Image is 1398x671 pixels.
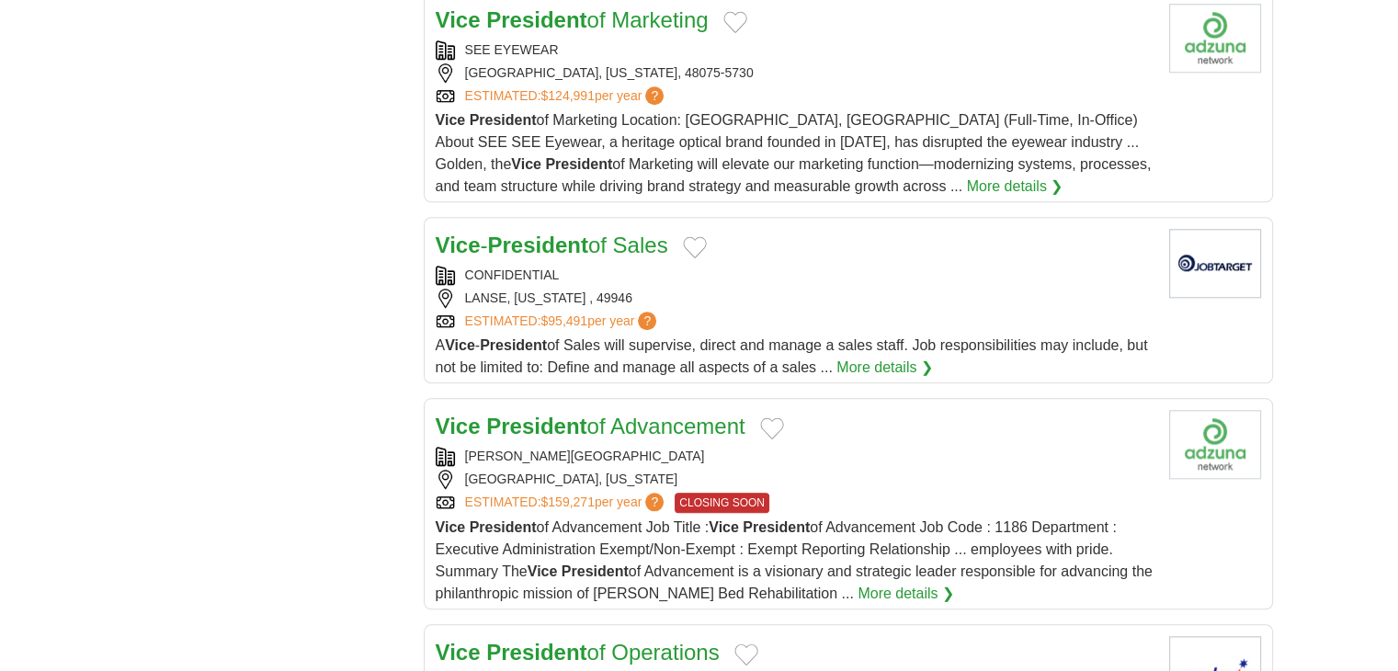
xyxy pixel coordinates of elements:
[540,495,594,509] span: $159,271
[734,643,758,665] button: Add to favorite jobs
[1169,229,1261,298] img: Company logo
[436,40,1154,60] div: SEE EYEWEAR
[436,289,1154,308] div: LANSE, [US_STATE] , 49946
[445,337,475,353] strong: Vice
[723,11,747,33] button: Add to favorite jobs
[967,176,1063,198] a: More details ❯
[545,156,612,172] strong: President
[465,86,668,106] a: ESTIMATED:$124,991per year?
[1169,410,1261,479] img: Company logo
[436,233,481,257] strong: Vice
[760,417,784,439] button: Add to favorite jobs
[465,493,668,513] a: ESTIMATED:$159,271per year?
[436,640,481,665] strong: Vice
[436,640,720,665] a: Vice Presidentof Operations
[436,266,1154,285] div: CONFIDENTIAL
[465,312,661,331] a: ESTIMATED:$95,491per year?
[436,337,1148,375] span: A - of Sales will supervise, direct and manage a sales staff. Job responsibilities may include, b...
[528,563,558,579] strong: Vice
[540,313,587,328] span: $95,491
[743,519,810,535] strong: President
[436,112,1152,194] span: of Marketing Location: [GEOGRAPHIC_DATA], [GEOGRAPHIC_DATA] (Full-Time, In-Office) About SEE SEE ...
[675,493,769,513] span: CLOSING SOON
[858,583,954,605] a: More details ❯
[436,7,481,32] strong: Vice
[436,7,709,32] a: Vice Presidentof Marketing
[1169,4,1261,73] img: Company logo
[683,236,707,258] button: Add to favorite jobs
[470,519,537,535] strong: President
[709,519,739,535] strong: Vice
[645,493,664,511] span: ?
[836,357,933,379] a: More details ❯
[436,470,1154,489] div: [GEOGRAPHIC_DATA], [US_STATE]
[486,7,586,32] strong: President
[480,337,547,353] strong: President
[436,447,1154,466] div: [PERSON_NAME][GEOGRAPHIC_DATA]
[436,519,466,535] strong: Vice
[436,414,745,438] a: Vice Presidentof Advancement
[436,414,481,438] strong: Vice
[540,88,594,103] span: $124,991
[436,519,1153,601] span: of Advancement Job Title : of Advancement Job Code : 1186 Department : Executive Administration E...
[470,112,537,128] strong: President
[645,86,664,105] span: ?
[638,312,656,330] span: ?
[487,233,587,257] strong: President
[486,414,586,438] strong: President
[436,112,466,128] strong: Vice
[511,156,541,172] strong: Vice
[436,233,668,257] a: Vice-Presidentof Sales
[486,640,586,665] strong: President
[562,563,629,579] strong: President
[436,63,1154,83] div: [GEOGRAPHIC_DATA], [US_STATE], 48075-5730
